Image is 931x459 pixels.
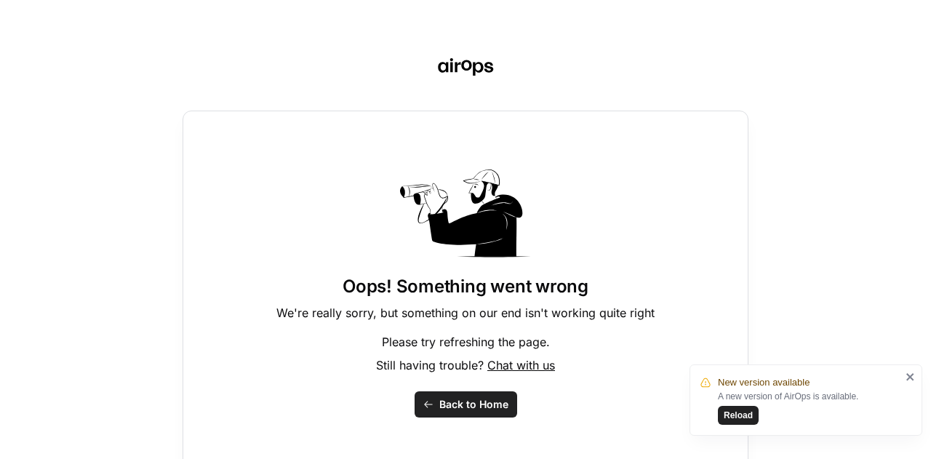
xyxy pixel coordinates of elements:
[906,371,916,383] button: close
[487,358,555,372] span: Chat with us
[276,304,655,322] p: We're really sorry, but something on our end isn't working quite right
[439,397,508,412] span: Back to Home
[718,390,901,425] div: A new version of AirOps is available.
[718,406,759,425] button: Reload
[382,333,550,351] p: Please try refreshing the page.
[415,391,517,418] button: Back to Home
[724,409,753,422] span: Reload
[343,275,588,298] h1: Oops! Something went wrong
[718,375,810,390] span: New version available
[376,356,555,374] p: Still having trouble?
